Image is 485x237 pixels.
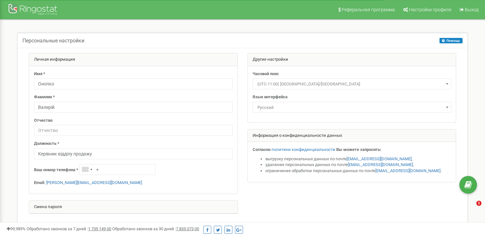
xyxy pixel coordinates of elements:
u: 7 835 073,00 [176,226,199,231]
a: [PERSON_NAME][EMAIL_ADDRESS][DOMAIN_NAME] [46,180,142,185]
span: Русский [255,103,449,112]
strong: Согласно [253,147,271,152]
u: 1 739 149,00 [88,226,111,231]
span: Обработано звонков за 7 дней : [27,226,111,231]
span: Обработано звонков за 30 дней : [112,226,199,231]
input: Фамилия [34,102,233,113]
label: Язык интерфейса [253,94,288,100]
input: Имя [34,78,233,89]
strong: Вы можете запросить: [336,147,381,152]
iframe: Intercom live chat [463,201,479,216]
li: выгрузку персональных данных по почте , [265,156,451,162]
span: Русский [253,102,451,113]
li: удаление персональных данных по почте , [265,162,451,168]
a: [EMAIL_ADDRESS][DOMAIN_NAME] [348,162,413,167]
input: Отчество [34,125,233,136]
label: Ваш номер телефона * [34,167,78,173]
span: 99,989% [6,226,26,231]
span: (UTC-11:00) Pacific/Midway [255,80,449,89]
label: Должность * [34,141,59,147]
input: Должность [34,148,233,159]
div: Telephone country code [79,164,94,175]
strong: Email: [34,180,45,185]
label: Фамилия * [34,94,55,100]
span: Выход [465,7,479,12]
a: политики конфиденциальности [272,147,335,152]
span: 1 [476,201,481,206]
span: (UTC-11:00) Pacific/Midway [253,78,451,89]
div: Личная информация [29,53,238,66]
span: Реферальная программа [342,7,395,12]
a: [EMAIL_ADDRESS][DOMAIN_NAME] [347,156,412,161]
label: Имя * [34,71,45,77]
h5: Персональные настройки [22,38,84,44]
a: [EMAIL_ADDRESS][DOMAIN_NAME] [375,168,440,173]
div: Другие настройки [248,53,456,66]
div: Смена пароля [29,201,238,214]
span: Настройки профиля [409,7,451,12]
label: Часовой пояс [253,71,279,77]
label: Отчество [34,118,53,124]
div: Информация о конфиденциальности данных [248,129,456,142]
button: Помощь [439,38,463,43]
input: +1-800-555-55-55 [79,164,155,175]
li: ограничение обработки персональных данных по почте . [265,168,451,174]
